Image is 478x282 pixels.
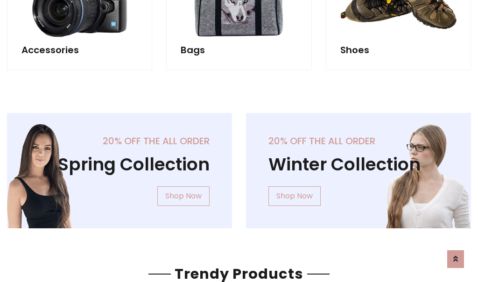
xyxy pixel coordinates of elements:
[29,154,210,175] h1: Spring Collection
[340,44,457,56] h5: Shoes
[268,186,321,206] a: Shop Now
[157,186,210,206] a: Shop Now
[29,135,210,147] h5: 20% off the all order
[21,44,138,56] h5: Accessories
[181,44,297,56] h5: Bags
[268,154,449,175] h1: Winter Collection
[268,135,449,147] h5: 20% off the all order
